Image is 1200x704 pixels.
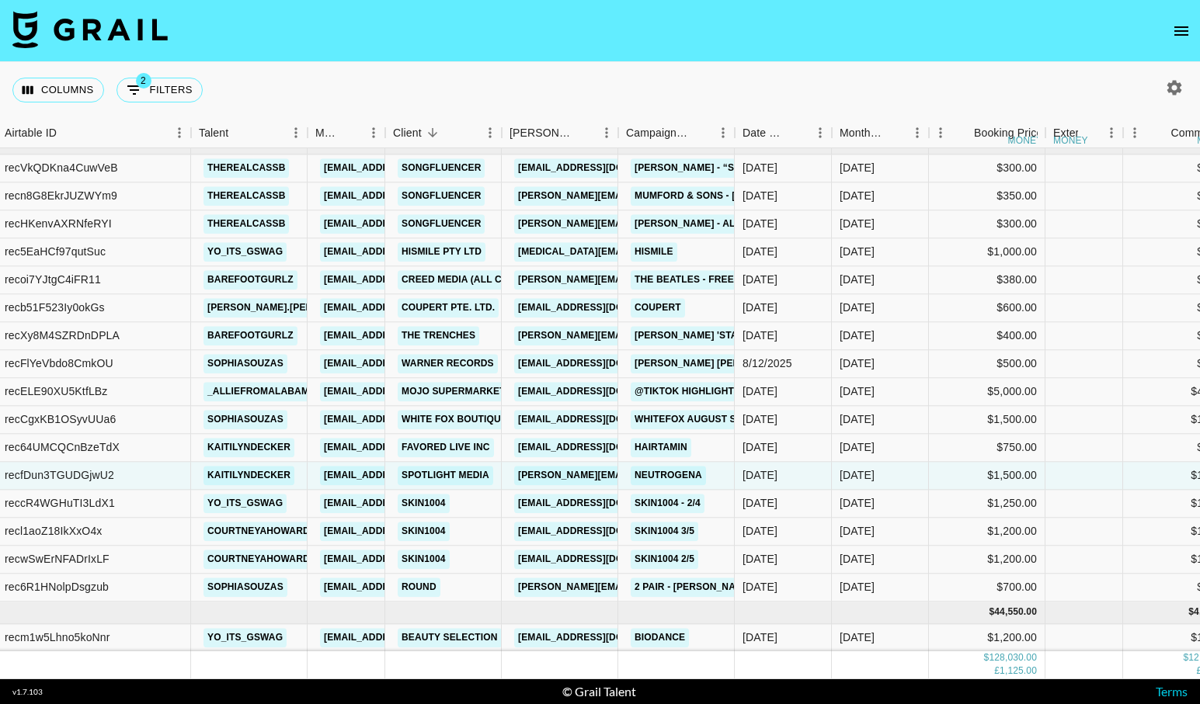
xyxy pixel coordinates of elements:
[398,354,498,373] a: Warner Records
[929,238,1045,266] div: $1,000.00
[398,242,485,262] a: Hismile Pty Ltd
[840,161,875,176] div: Aug '25
[929,121,952,144] button: Menu
[840,217,875,232] div: Aug '25
[840,580,875,595] div: Aug '25
[514,522,688,541] a: [EMAIL_ADDRESS][DOMAIN_NAME]
[929,434,1045,462] div: $750.00
[514,242,847,262] a: [MEDICAL_DATA][EMAIL_ADDRESS][PERSON_NAME][DOMAIN_NAME]
[840,496,875,512] div: Aug '25
[203,628,287,647] a: yo_its_gswag
[5,630,110,646] div: recm1w5Lhno5koNnr
[203,577,287,597] a: sophiasouzas
[191,118,308,148] div: Talent
[631,410,759,429] a: Whitefox August Sale
[840,524,875,539] div: Aug '25
[5,440,120,456] div: rec64UMCQCnBzeTdX
[398,550,450,569] a: SKIN1004
[398,494,450,513] a: SKIN1004
[502,118,618,148] div: Booker
[690,122,711,144] button: Sort
[510,118,573,148] div: [PERSON_NAME]
[1188,137,1194,150] div: $
[743,300,777,316] div: 8/8/2025
[994,665,1000,678] div: £
[711,121,735,144] button: Menu
[12,11,168,48] img: Grail Talent
[320,550,494,569] a: [EMAIL_ADDRESS][DOMAIN_NAME]
[994,137,1037,150] div: 16,930.00
[840,300,875,316] div: Aug '25
[203,354,287,373] a: sophiasouzas
[840,272,875,288] div: Aug '25
[5,118,57,148] div: Airtable ID
[1123,121,1146,144] button: Menu
[809,121,832,144] button: Menu
[631,438,691,457] a: HAIRtamin
[398,298,499,317] a: COUPERT PTE. LTD.
[320,577,494,597] a: [EMAIL_ADDRESS][DOMAIN_NAME]
[929,490,1045,518] div: $1,250.00
[398,186,485,206] a: Songfluencer
[884,122,906,144] button: Sort
[929,546,1045,574] div: $1,200.00
[840,552,875,567] div: Aug '25
[631,494,704,513] a: Skin1004 - 2/4
[320,466,494,485] a: [EMAIL_ADDRESS][DOMAIN_NAME]
[595,121,618,144] button: Menu
[393,118,422,148] div: Client
[514,577,767,597] a: [PERSON_NAME][EMAIL_ADDRESS][DOMAIN_NAME]
[362,121,385,144] button: Menu
[743,118,787,148] div: Date Created
[478,121,502,144] button: Menu
[203,270,297,290] a: barefootgurlz
[974,118,1042,148] div: Booking Price
[631,186,816,206] a: Mumford & Sons - [PERSON_NAME]
[5,244,106,260] div: rec5EaHCf97qutSuc
[631,382,741,401] a: @TikTok Highlight!
[5,468,114,484] div: recfDun3TGUDGjwU2
[743,384,777,400] div: 7/31/2025
[5,412,116,428] div: recCgxKB1OSyvUUa6
[5,580,109,595] div: rec6R1HNolpDsgzub
[631,214,857,234] a: [PERSON_NAME] - All [DEMOGRAPHIC_DATA]
[840,412,875,428] div: Aug '25
[1053,136,1088,145] div: money
[743,630,777,646] div: 8/22/2025
[743,356,792,372] div: 8/12/2025
[1008,136,1043,145] div: money
[203,326,297,345] a: barefootgurlz
[514,382,688,401] a: [EMAIL_ADDRESS][DOMAIN_NAME]
[735,118,832,148] div: Date Created
[840,244,875,260] div: Aug '25
[631,466,706,485] a: Neutrogena
[832,118,929,148] div: Month Due
[398,382,510,401] a: Mojo Supermarket
[514,214,767,234] a: [PERSON_NAME][EMAIL_ADDRESS][DOMAIN_NAME]
[743,244,777,260] div: 8/1/2025
[422,122,443,144] button: Sort
[1100,121,1123,144] button: Menu
[398,158,485,178] a: Songfluencer
[315,118,340,148] div: Manager
[840,328,875,344] div: Aug '25
[320,382,494,401] a: [EMAIL_ADDRESS][DOMAIN_NAME]
[5,189,117,204] div: recn8G8EkrJUZWYm9
[320,410,494,429] a: [EMAIL_ADDRESS][DOMAIN_NAME]
[929,210,1045,238] div: $300.00
[631,354,854,373] a: [PERSON_NAME] [PERSON_NAME] - No More
[398,466,493,485] a: Spotlight Media
[398,628,502,647] a: Beauty Selection
[631,628,689,647] a: Biodance
[320,158,494,178] a: [EMAIL_ADDRESS][DOMAIN_NAME]
[631,550,698,569] a: Skin1004 2/5
[984,652,990,665] div: $
[906,121,929,144] button: Menu
[631,158,938,178] a: [PERSON_NAME] - “Song For My Son” feat. [PERSON_NAME]
[5,300,105,316] div: recb51F523Iy0okGs
[929,266,1045,294] div: $380.00
[1149,122,1170,144] button: Sort
[203,522,314,541] a: courtneyahoward
[398,410,511,429] a: White Fox Boutique
[320,628,494,647] a: [EMAIL_ADDRESS][DOMAIN_NAME]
